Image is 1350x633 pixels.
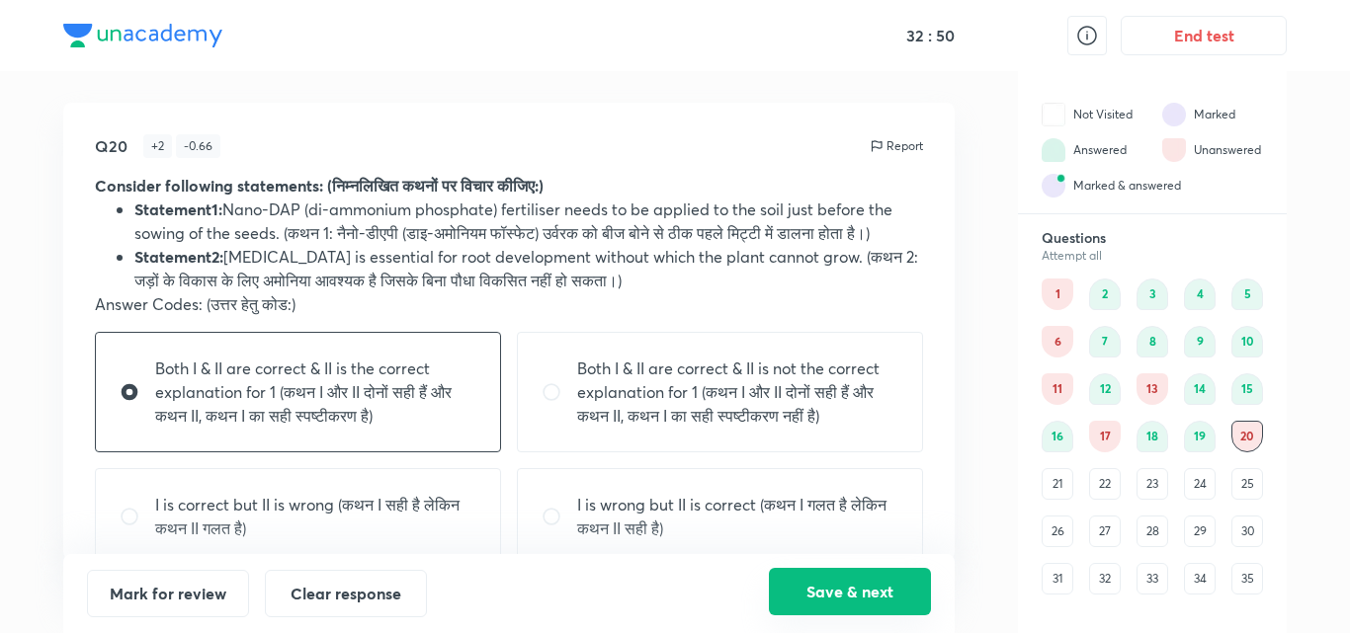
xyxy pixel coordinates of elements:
h5: Q20 [95,134,127,158]
img: attempt state [1042,174,1065,198]
div: 23 [1137,468,1168,500]
div: 17 [1089,421,1121,452]
div: 29 [1184,515,1216,547]
div: 2 [1089,278,1121,310]
p: Both I & II are correct & II is not the correct explanation for 1 (कथन I और II दोनों सही हैं और क... [577,356,898,428]
div: 20 [1231,421,1263,452]
div: 25 [1231,468,1263,500]
p: Report [886,137,923,155]
p: I is wrong but II is correct (कथन I गलत है लेकिन कथन II सही है) [577,493,898,540]
button: End test [1121,16,1287,55]
div: 22 [1089,468,1121,500]
div: Marked & answered [1073,177,1181,195]
li: Nano-DAP (di-ammonium phosphate) fertiliser needs to be applied to the soil just before the sowin... [134,198,923,245]
strong: Statement2: [134,246,223,267]
div: - 0.66 [176,134,220,158]
div: 16 [1042,421,1073,452]
div: + 2 [143,134,172,158]
div: 32 [1089,563,1121,594]
p: I is correct but II is wrong (कथन I सही है लेकिन कथन II गलत है) [155,493,476,540]
img: attempt state [1162,138,1186,162]
div: 15 [1231,373,1263,405]
button: Clear response [265,570,427,617]
div: Marked [1194,106,1235,123]
div: 13 [1137,373,1168,405]
strong: Statement1: [134,198,222,219]
button: Mark for review [87,570,249,617]
p: Both I & II are correct & II is the correct explanation for 1 (कथन I और II दोनों सही हैं और कथन I... [155,356,476,428]
div: 4 [1184,278,1216,310]
div: 3 [1137,278,1168,310]
p: Answer Codes: (उत्तर हेतु कोड:) [95,292,923,316]
div: 28 [1137,515,1168,547]
div: 1 [1042,278,1073,310]
div: Not Visited [1073,106,1133,123]
div: 8 [1137,326,1168,357]
h6: Questions [1042,229,1263,247]
img: report icon [869,138,885,154]
h5: 50 [932,26,955,45]
div: 9 [1184,326,1216,357]
div: 5 [1231,278,1263,310]
div: 27 [1089,515,1121,547]
button: Save & next [769,568,931,615]
div: 21 [1042,468,1073,500]
div: 34 [1184,563,1216,594]
strong: Consider following statements: (निम्नलिखित कथनों पर विचार कीजिए:) [95,175,544,196]
img: attempt state [1162,103,1186,126]
div: 31 [1042,563,1073,594]
h5: 32 : [902,26,932,45]
img: attempt state [1042,103,1065,126]
div: 35 [1231,563,1263,594]
div: 7 [1089,326,1121,357]
div: 19 [1184,421,1216,452]
div: Attempt all [1042,249,1263,263]
div: 11 [1042,373,1073,405]
img: attempt state [1042,138,1065,162]
div: 30 [1231,515,1263,547]
div: 33 [1137,563,1168,594]
div: Unanswered [1194,141,1261,159]
div: 26 [1042,515,1073,547]
div: 18 [1137,421,1168,452]
div: 12 [1089,373,1121,405]
div: 6 [1042,326,1073,357]
div: Answered [1073,141,1127,159]
div: 24 [1184,468,1216,500]
div: 10 [1231,326,1263,357]
div: 14 [1184,373,1216,405]
li: [MEDICAL_DATA] is essential for root development without which the plant cannot grow. (कथन 2: जड़... [134,245,923,292]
